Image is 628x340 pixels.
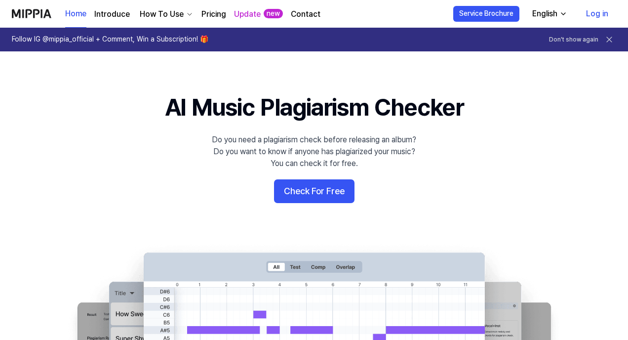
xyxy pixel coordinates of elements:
h1: AI Music Plagiarism Checker [165,91,464,124]
a: Introduce [94,8,130,20]
a: Contact [291,8,320,20]
button: English [524,4,573,24]
a: Update [234,8,261,20]
div: new [264,9,283,19]
div: How To Use [138,8,186,20]
div: Do you need a plagiarism check before releasing an album? Do you want to know if anyone has plagi... [212,134,416,170]
button: Don't show again [549,36,598,44]
button: Service Brochure [453,6,519,22]
a: Home [65,0,86,28]
div: English [530,8,559,20]
button: How To Use [138,8,194,20]
button: Check For Free [274,179,354,203]
h1: Follow IG @mippia_official + Comment, Win a Subscription! 🎁 [12,35,208,44]
a: Pricing [201,8,226,20]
